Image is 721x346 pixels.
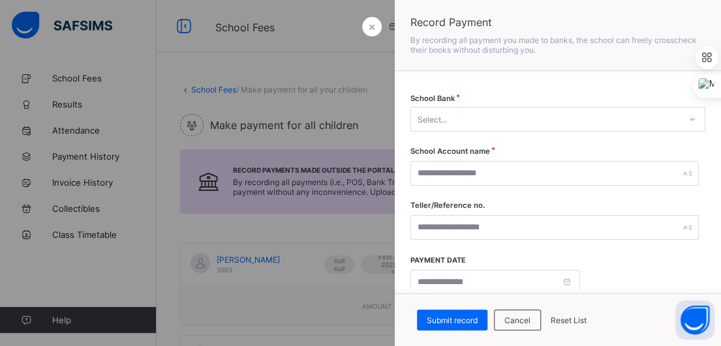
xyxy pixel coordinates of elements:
[418,107,447,132] div: Select...
[410,256,466,265] label: Payment date
[551,315,587,325] span: Reset List
[410,147,490,156] label: School Account name
[675,300,714,339] button: Open asap
[427,315,478,325] span: Submit record
[410,94,455,103] span: School Bank
[504,315,530,325] span: Cancel
[410,201,485,210] label: Teller/Reference no.
[410,35,697,55] span: By recording all payment you made to banks, the school can freely crosscheck their books without ...
[410,16,705,29] span: Record Payment
[368,20,376,33] span: ×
